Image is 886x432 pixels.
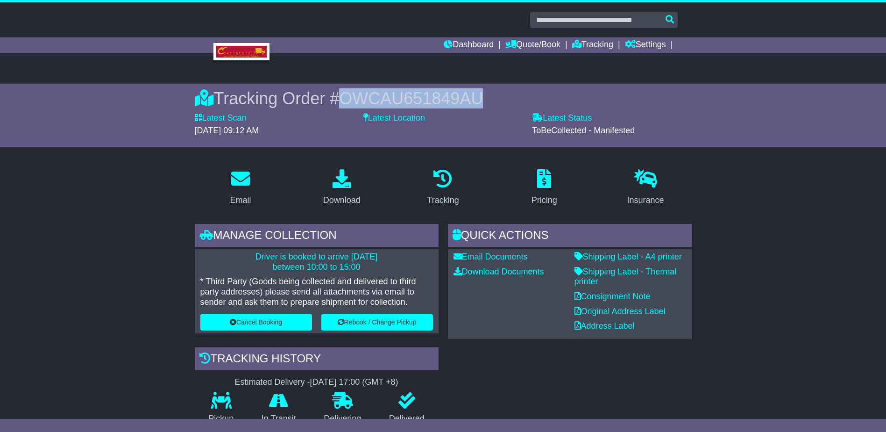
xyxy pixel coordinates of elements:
[224,166,257,210] a: Email
[574,252,682,261] a: Shipping Label - A4 printer
[574,321,635,331] a: Address Label
[444,37,494,53] a: Dashboard
[310,414,376,424] p: Delivering
[421,166,465,210] a: Tracking
[317,166,367,210] a: Download
[574,292,651,301] a: Consignment Note
[454,267,544,276] a: Download Documents
[625,37,666,53] a: Settings
[195,126,259,135] span: [DATE] 09:12 AM
[627,194,664,207] div: Insurance
[195,113,247,123] label: Latest Scan
[454,252,528,261] a: Email Documents
[363,113,425,123] label: Latest Location
[195,377,439,388] div: Estimated Delivery -
[200,252,433,272] p: Driver is booked to arrive [DATE] between 10:00 to 15:00
[195,414,248,424] p: Pickup
[230,194,251,207] div: Email
[195,88,692,108] div: Tracking Order #
[621,166,670,210] a: Insurance
[572,37,613,53] a: Tracking
[310,377,398,388] div: [DATE] 17:00 (GMT +8)
[323,194,361,207] div: Download
[375,414,439,424] p: Delivered
[532,126,635,135] span: ToBeCollected - Manifested
[339,89,483,108] span: OWCAU651849AU
[574,307,666,316] a: Original Address Label
[200,277,433,307] p: * Third Party (Goods being collected and delivered to third party addresses) please send all atta...
[532,113,592,123] label: Latest Status
[195,224,439,249] div: Manage collection
[427,194,459,207] div: Tracking
[248,414,310,424] p: In Transit
[525,166,563,210] a: Pricing
[505,37,560,53] a: Quote/Book
[532,194,557,207] div: Pricing
[200,314,312,331] button: Cancel Booking
[574,267,677,287] a: Shipping Label - Thermal printer
[195,347,439,373] div: Tracking history
[448,224,692,249] div: Quick Actions
[321,314,433,331] button: Rebook / Change Pickup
